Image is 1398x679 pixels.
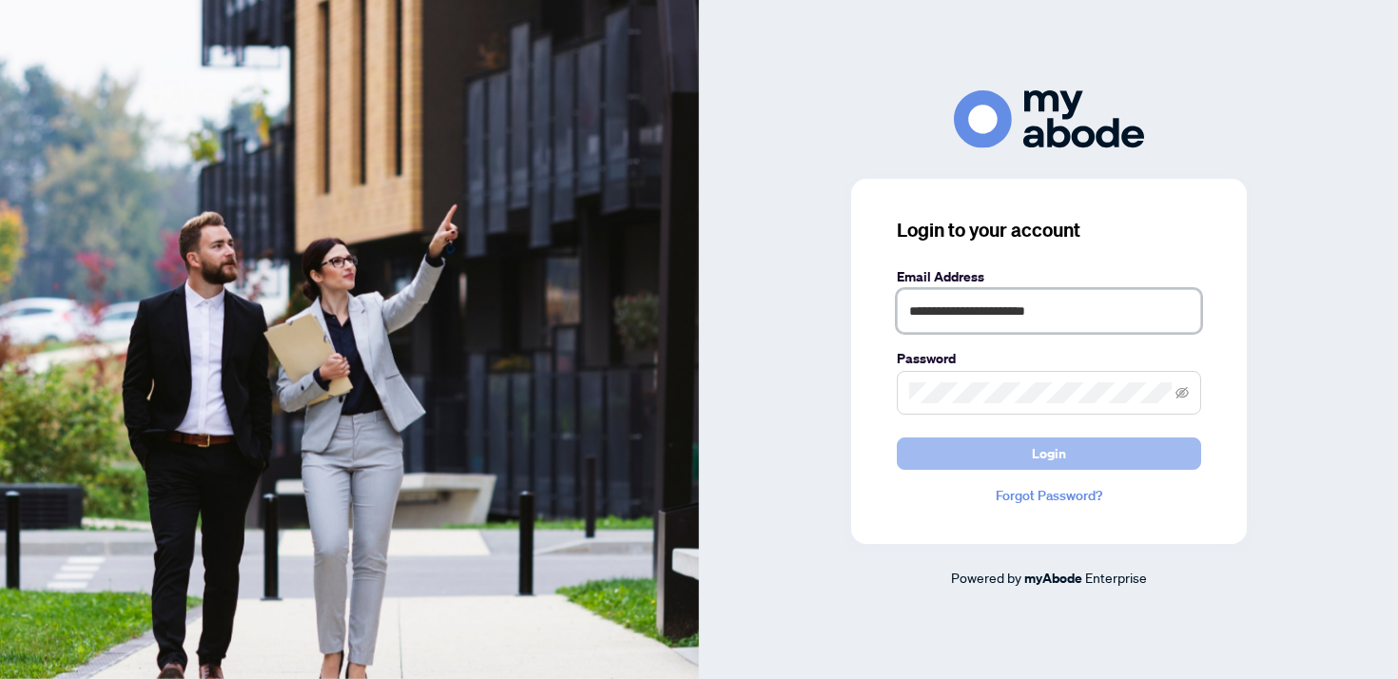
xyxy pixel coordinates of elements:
[954,90,1144,148] img: ma-logo
[951,569,1021,586] span: Powered by
[897,348,1201,369] label: Password
[1085,569,1147,586] span: Enterprise
[897,217,1201,243] h3: Login to your account
[1024,568,1082,589] a: myAbode
[897,266,1201,287] label: Email Address
[897,437,1201,470] button: Login
[1032,438,1066,469] span: Login
[897,485,1201,506] a: Forgot Password?
[1175,386,1189,399] span: eye-invisible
